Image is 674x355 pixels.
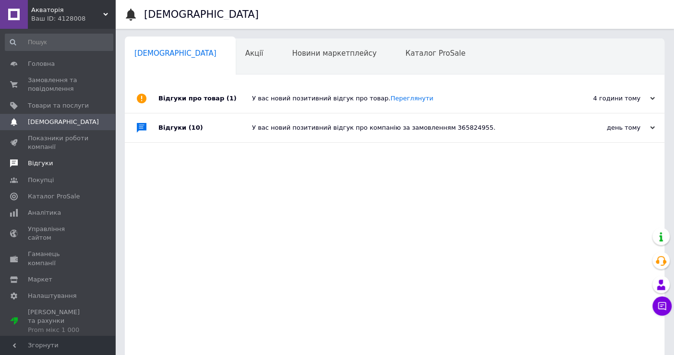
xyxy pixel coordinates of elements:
[252,94,559,103] div: У вас новий позитивний відгук про товар.
[28,192,80,201] span: Каталог ProSale
[31,6,103,14] span: Акваторія
[405,49,465,58] span: Каталог ProSale
[652,296,672,316] button: Чат з покупцем
[28,134,89,151] span: Показники роботи компанії
[227,95,237,102] span: (1)
[559,94,655,103] div: 4 години тому
[31,14,115,23] div: Ваш ID: 4128008
[158,84,252,113] div: Відгуки про товар
[245,49,264,58] span: Акції
[28,101,89,110] span: Товари та послуги
[28,60,55,68] span: Головна
[158,113,252,142] div: Відгуки
[28,208,61,217] span: Аналітика
[5,34,113,51] input: Пошук
[28,76,89,93] span: Замовлення та повідомлення
[252,123,559,132] div: У вас новий позитивний відгук про компанію за замовленням 365824955.
[292,49,376,58] span: Новини маркетплейсу
[28,250,89,267] span: Гаманець компанії
[189,124,203,131] span: (10)
[28,225,89,242] span: Управління сайтом
[28,326,89,334] div: Prom мікс 1 000
[28,118,99,126] span: [DEMOGRAPHIC_DATA]
[28,308,89,334] span: [PERSON_NAME] та рахунки
[134,49,217,58] span: [DEMOGRAPHIC_DATA]
[28,275,52,284] span: Маркет
[28,176,54,184] span: Покупці
[28,292,77,300] span: Налаштування
[28,159,53,168] span: Відгуки
[390,95,433,102] a: Переглянути
[144,9,259,20] h1: [DEMOGRAPHIC_DATA]
[559,123,655,132] div: день тому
